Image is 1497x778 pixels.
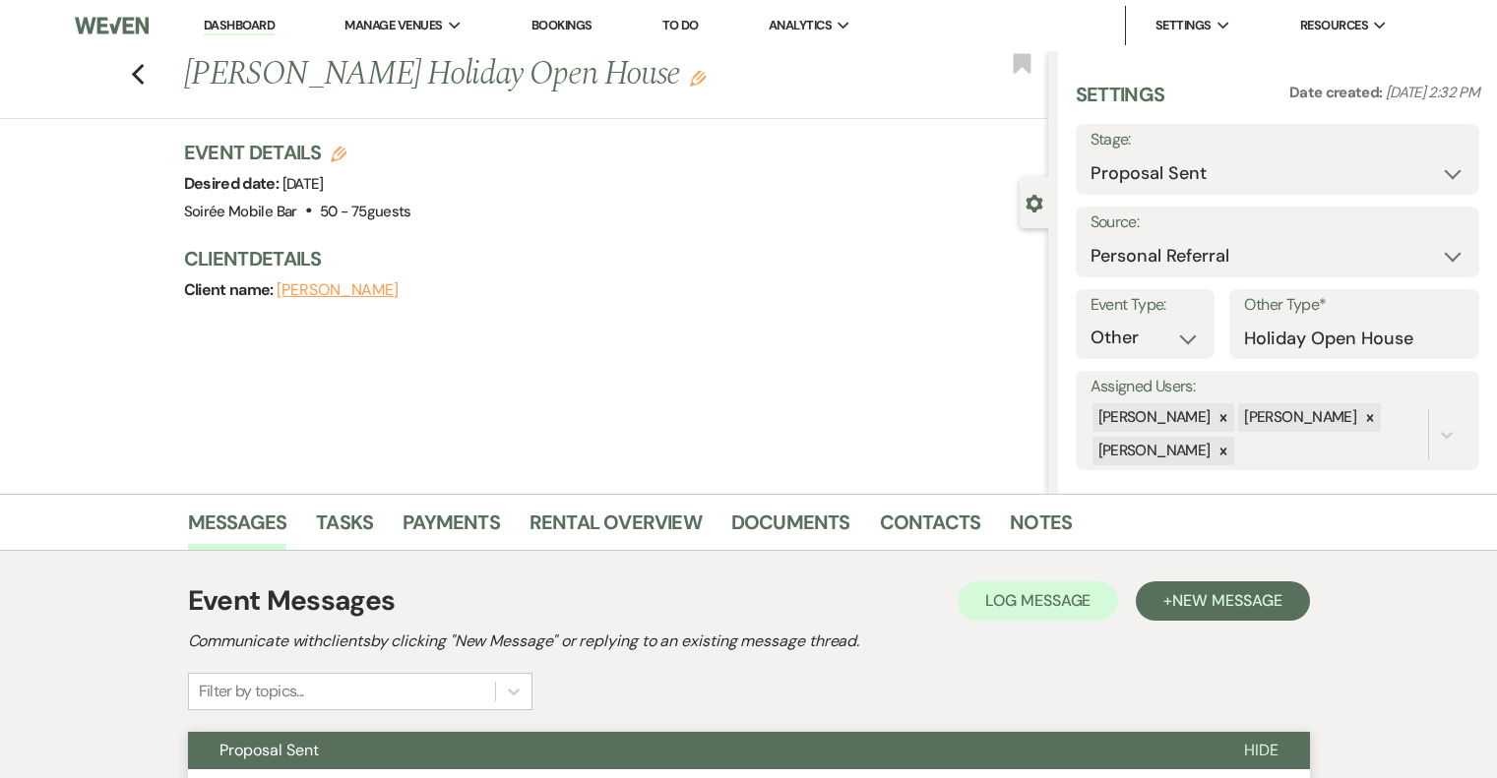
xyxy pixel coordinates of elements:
a: Messages [188,507,287,550]
span: Resources [1300,16,1368,35]
span: Desired date: [184,173,282,194]
button: Proposal Sent [188,732,1213,769]
button: +New Message [1136,581,1309,621]
div: [PERSON_NAME] [1092,437,1214,465]
label: Event Type: [1091,291,1201,320]
div: [PERSON_NAME] [1238,403,1359,432]
a: Documents [731,507,850,550]
span: Proposal Sent [219,740,319,760]
span: [DATE] [282,174,324,194]
h1: [PERSON_NAME] Holiday Open House [184,51,868,98]
label: Source: [1091,209,1465,237]
h1: Event Messages [188,580,396,622]
span: Log Message [985,590,1091,611]
button: Hide [1213,732,1310,769]
span: 50 - 75 guests [320,202,411,221]
a: Payments [403,507,500,550]
div: [PERSON_NAME] [1092,403,1214,432]
label: Assigned Users: [1091,373,1465,401]
a: Dashboard [204,17,275,35]
label: Stage: [1091,126,1465,154]
button: [PERSON_NAME] [277,282,399,298]
a: Tasks [316,507,373,550]
h3: Settings [1076,81,1165,124]
a: Contacts [880,507,981,550]
button: Close lead details [1026,193,1043,211]
span: Soirée Mobile Bar [184,202,297,221]
div: Filter by topics... [199,680,304,703]
span: Hide [1244,740,1279,760]
span: [DATE] 2:32 PM [1386,83,1479,102]
span: Settings [1155,16,1212,35]
a: Notes [1010,507,1072,550]
span: Analytics [769,16,832,35]
img: Weven Logo [75,5,149,46]
span: New Message [1172,590,1281,611]
button: Log Message [958,581,1118,621]
h3: Client Details [184,245,1029,272]
a: To Do [662,17,699,33]
span: Manage Venues [344,16,442,35]
span: Client name: [184,279,278,300]
label: Other Type* [1244,291,1465,320]
span: Date created: [1289,83,1386,102]
h2: Communicate with clients by clicking "New Message" or replying to an existing message thread. [188,629,1310,653]
h3: Event Details [184,139,411,166]
a: Bookings [531,17,593,33]
button: Edit [690,69,706,87]
a: Rental Overview [530,507,702,550]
